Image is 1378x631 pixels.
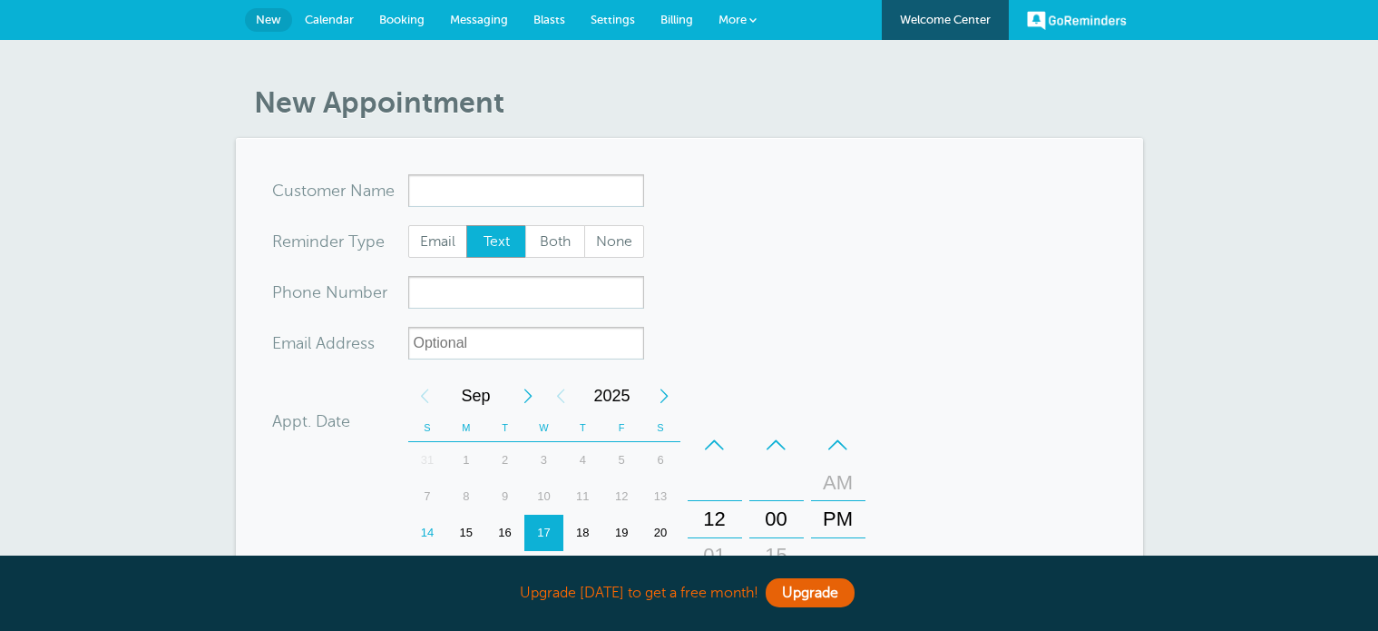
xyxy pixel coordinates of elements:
span: None [585,226,643,257]
div: PM [816,501,860,537]
span: Settings [591,13,635,26]
div: 3 [524,442,563,478]
span: il Add [304,335,346,351]
div: Wednesday, September 24 [524,551,563,587]
label: None [584,225,644,258]
div: Saturday, September 13 [641,478,680,515]
div: Tuesday, September 23 [485,551,524,587]
div: Saturday, September 20 [641,515,680,551]
label: Both [525,225,585,258]
th: F [602,414,641,442]
div: 16 [485,515,524,551]
div: 19 [602,515,641,551]
div: Friday, September 26 [602,551,641,587]
div: Minutes [749,427,804,612]
div: Monday, September 22 [446,551,485,587]
div: 25 [563,551,602,587]
div: Today, Sunday, September 14 [408,515,447,551]
div: 2 [485,442,524,478]
div: 31 [408,442,447,478]
span: Ema [272,335,304,351]
div: AM [816,465,860,501]
div: 17 [524,515,563,551]
div: 12 [602,478,641,515]
div: Monday, September 15 [446,515,485,551]
span: Pho [272,284,302,301]
div: 15 [755,537,798,574]
div: 4 [563,442,602,478]
div: 01 [693,537,737,574]
div: Upgrade [DATE] to get a free month! [236,574,1143,613]
label: Text [466,225,526,258]
th: T [563,414,602,442]
span: Text [467,226,525,257]
div: Wednesday, September 10 [524,478,563,515]
div: Wednesday, September 17 [524,515,563,551]
th: T [485,414,524,442]
th: S [408,414,447,442]
div: Sunday, August 31 [408,442,447,478]
span: ne Nu [302,284,348,301]
div: ame [272,174,408,207]
div: Next Month [512,378,544,414]
div: Thursday, September 4 [563,442,602,478]
div: 20 [641,515,680,551]
label: Reminder Type [272,233,385,250]
a: New [245,8,292,32]
div: Monday, September 1 [446,442,485,478]
div: 11 [563,478,602,515]
th: S [641,414,680,442]
div: 9 [485,478,524,515]
div: mber [272,276,408,309]
div: Friday, September 12 [602,478,641,515]
div: Thursday, September 18 [563,515,602,551]
div: 24 [524,551,563,587]
div: 00 [755,501,798,537]
label: Appt. Date [272,413,350,429]
div: 13 [641,478,680,515]
div: 8 [446,478,485,515]
div: 18 [563,515,602,551]
label: Email [408,225,468,258]
h1: New Appointment [254,85,1143,120]
div: Monday, September 8 [446,478,485,515]
div: Tuesday, September 16 [485,515,524,551]
span: New [256,13,281,26]
span: Calendar [305,13,354,26]
div: ress [272,327,408,360]
div: 15 [446,515,485,551]
div: Friday, September 19 [602,515,641,551]
div: 26 [602,551,641,587]
div: 5 [602,442,641,478]
div: Friday, September 5 [602,442,641,478]
div: Sunday, September 21 [408,551,447,587]
a: Upgrade [766,578,855,607]
div: Previous Month [408,378,441,414]
div: Sunday, September 7 [408,478,447,515]
div: 21 [408,551,447,587]
th: W [524,414,563,442]
div: 27 [641,551,680,587]
span: More [718,13,747,26]
div: 6 [641,442,680,478]
div: Hours [688,427,742,612]
div: Thursday, September 25 [563,551,602,587]
div: 7 [408,478,447,515]
span: Billing [660,13,693,26]
span: September [441,378,512,414]
div: 23 [485,551,524,587]
div: Saturday, September 27 [641,551,680,587]
div: 14 [408,515,447,551]
div: Previous Year [544,378,577,414]
div: Tuesday, September 2 [485,442,524,478]
th: M [446,414,485,442]
div: 10 [524,478,563,515]
div: Tuesday, September 9 [485,478,524,515]
span: Messaging [450,13,508,26]
div: 1 [446,442,485,478]
div: 12 [693,501,737,537]
div: 22 [446,551,485,587]
span: Blasts [533,13,565,26]
span: Cus [272,182,301,199]
span: tomer N [301,182,363,199]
